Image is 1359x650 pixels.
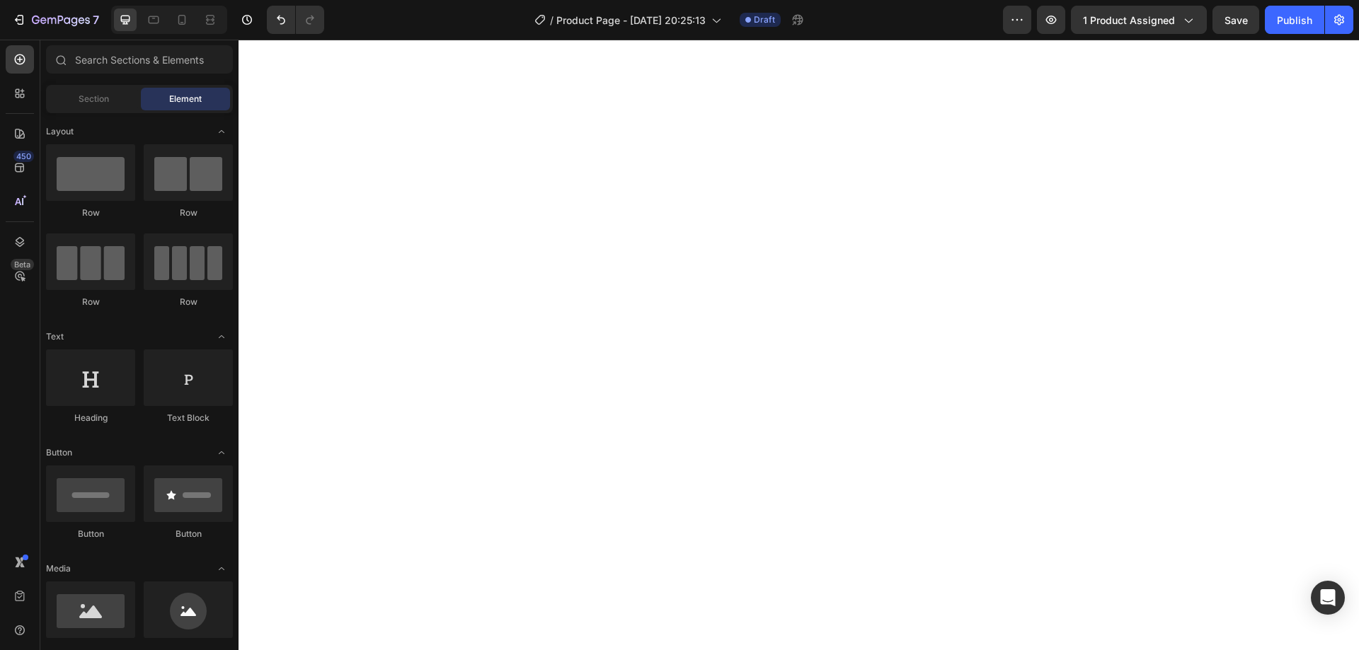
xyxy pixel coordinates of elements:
[6,6,105,34] button: 7
[46,125,74,138] span: Layout
[144,207,233,219] div: Row
[210,557,233,580] span: Toggle open
[79,93,109,105] span: Section
[11,259,34,270] div: Beta
[210,441,233,464] span: Toggle open
[556,13,706,28] span: Product Page - [DATE] 20:25:13
[239,40,1359,650] iframe: Design area
[46,562,71,575] span: Media
[1083,13,1175,28] span: 1 product assigned
[1265,6,1324,34] button: Publish
[93,11,99,28] p: 7
[46,446,72,459] span: Button
[210,325,233,348] span: Toggle open
[210,120,233,143] span: Toggle open
[144,296,233,308] div: Row
[13,151,34,162] div: 450
[46,330,64,343] span: Text
[754,13,775,26] span: Draft
[46,207,135,219] div: Row
[169,93,202,105] span: Element
[144,528,233,540] div: Button
[1212,6,1259,34] button: Save
[46,296,135,308] div: Row
[1071,6,1207,34] button: 1 product assigned
[1311,581,1345,615] div: Open Intercom Messenger
[267,6,324,34] div: Undo/Redo
[46,412,135,424] div: Heading
[46,45,233,74] input: Search Sections & Elements
[46,528,135,540] div: Button
[144,412,233,424] div: Text Block
[1277,13,1312,28] div: Publish
[1225,14,1248,26] span: Save
[550,13,554,28] span: /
